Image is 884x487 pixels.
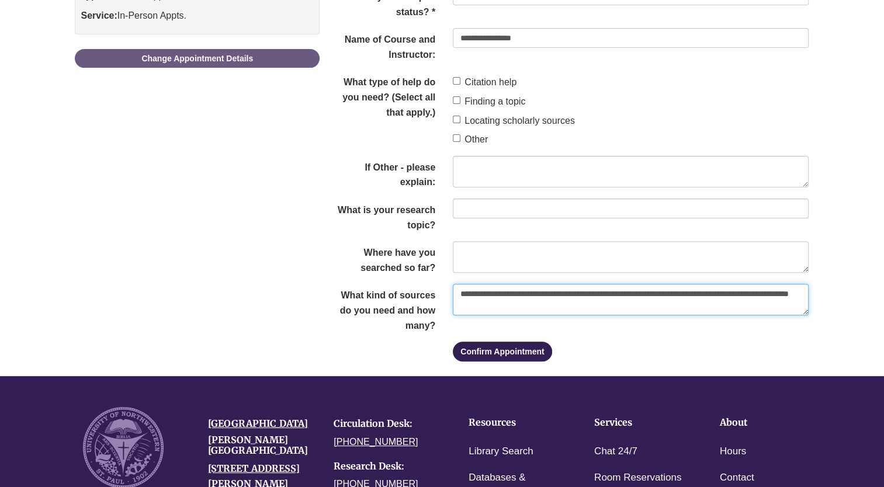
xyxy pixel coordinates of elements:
label: Citation help [453,75,516,90]
label: What is your research topic? [320,199,444,232]
h4: [PERSON_NAME][GEOGRAPHIC_DATA] [208,435,316,455]
legend: What type of help do you need? (Select all that apply.) [320,71,444,120]
h4: Circulation Desk: [334,419,442,429]
p: In-Person Appts. [81,9,314,23]
h4: Resources [469,418,558,428]
label: What kind of sources do you need and how many? [320,284,444,333]
input: Finding a topic [453,96,460,104]
a: [GEOGRAPHIC_DATA] [208,418,308,429]
input: Other [453,134,460,142]
a: Change Appointment Details [75,49,320,68]
label: Finding a topic [453,94,525,109]
a: Hours [720,443,746,460]
a: Room Reservations [594,469,681,486]
a: Chat 24/7 [594,443,637,460]
label: Locating scholarly sources [453,113,575,128]
strong: Service: [81,11,117,20]
input: Citation help [453,77,460,85]
h4: Research Desk: [334,461,442,472]
label: If Other - please explain: [320,156,444,190]
h4: Services [594,418,684,428]
a: Contact [720,469,754,486]
a: Library Search [469,443,533,460]
button: Confirm Appointment [453,342,552,361]
a: [PHONE_NUMBER] [334,437,418,447]
label: Other [453,132,488,147]
h4: About [720,418,809,428]
label: Name of Course and Instructor: [320,28,444,62]
input: Locating scholarly sources [453,116,460,123]
label: Where have you searched so far? [320,241,444,275]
